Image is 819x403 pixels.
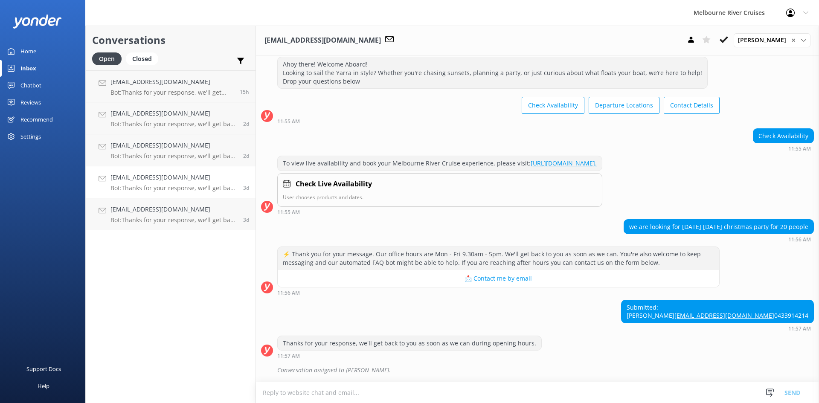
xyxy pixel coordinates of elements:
p: Bot: Thanks for your response, we'll get back to you as soon as we can during opening hours. [110,216,237,224]
h4: Check Live Availability [296,179,372,190]
div: Recommend [20,111,53,128]
a: [EMAIL_ADDRESS][DOMAIN_NAME]Bot:Thanks for your response, we'll get back to you as soon as we can... [86,70,256,102]
div: Open [92,52,122,65]
button: Contact Details [664,97,720,114]
span: ✕ [791,36,796,44]
a: [URL][DOMAIN_NAME]. [531,159,597,167]
div: Settings [20,128,41,145]
div: Inbox [20,60,36,77]
button: Check Availability [522,97,584,114]
a: [EMAIL_ADDRESS][DOMAIN_NAME]Bot:Thanks for your response, we'll get back to you as soon as we can... [86,102,256,134]
a: [EMAIL_ADDRESS][DOMAIN_NAME] [674,311,774,319]
div: Sep 12 2025 11:56am (UTC +10:00) Australia/Sydney [624,236,814,242]
a: [EMAIL_ADDRESS][DOMAIN_NAME]Bot:Thanks for your response, we'll get back to you as soon as we can... [86,166,256,198]
div: Sep 12 2025 11:56am (UTC +10:00) Australia/Sydney [277,290,720,296]
strong: 11:56 AM [788,237,811,242]
div: Chatbot [20,77,41,94]
p: User chooses products and dates. [283,193,597,201]
img: yonder-white-logo.png [13,14,62,29]
a: Closed [126,54,163,63]
div: Support Docs [26,360,61,377]
span: Sep 12 2025 05:14pm (UTC +10:00) Australia/Sydney [243,120,249,128]
span: Sep 15 2025 12:47am (UTC +10:00) Australia/Sydney [240,88,249,96]
div: Reviews [20,94,41,111]
div: we are looking for [DATE] [DATE] christmas party for 20 people [624,220,813,234]
div: Ahoy there! Welcome Aboard! Looking to sail the Yarra in style? Whether you're chasing sunsets, p... [278,57,707,88]
p: Bot: Thanks for your response, we'll get back to you as soon as we can during opening hours. [110,120,237,128]
p: Bot: Thanks for your response, we'll get back to you as soon as we can during opening hours. [110,89,233,96]
button: Departure Locations [589,97,659,114]
div: Assign User [734,33,810,47]
div: Closed [126,52,158,65]
strong: 11:57 AM [277,354,300,359]
h4: [EMAIL_ADDRESS][DOMAIN_NAME] [110,109,237,118]
span: Sep 11 2025 06:24pm (UTC +10:00) Australia/Sydney [243,216,249,223]
h4: [EMAIL_ADDRESS][DOMAIN_NAME] [110,141,237,150]
div: Submitted: [PERSON_NAME] 0433914214 [622,300,813,323]
span: [PERSON_NAME] [738,35,791,45]
a: [EMAIL_ADDRESS][DOMAIN_NAME]Bot:Thanks for your response, we'll get back to you as soon as we can... [86,198,256,230]
div: Check Availability [753,129,813,143]
div: Help [38,377,49,394]
h2: Conversations [92,32,249,48]
a: [EMAIL_ADDRESS][DOMAIN_NAME]Bot:Thanks for your response, we'll get back to you as soon as we can... [86,134,256,166]
span: Sep 12 2025 11:57am (UTC +10:00) Australia/Sydney [243,184,249,191]
div: To view live availability and book your Melbourne River Cruise experience, please visit: [278,156,602,171]
p: Bot: Thanks for your response, we'll get back to you as soon as we can during opening hours. [110,152,237,160]
div: Sep 12 2025 11:55am (UTC +10:00) Australia/Sydney [753,145,814,151]
div: Home [20,43,36,60]
strong: 11:56 AM [277,290,300,296]
div: Conversation assigned to [PERSON_NAME]. [277,363,814,377]
button: 📩 Contact me by email [278,270,719,287]
div: Sep 12 2025 11:57am (UTC +10:00) Australia/Sydney [277,353,542,359]
h4: [EMAIL_ADDRESS][DOMAIN_NAME] [110,173,237,182]
div: Thanks for your response, we'll get back to you as soon as we can during opening hours. [278,336,541,351]
strong: 11:57 AM [788,326,811,331]
strong: 11:55 AM [277,119,300,124]
h4: [EMAIL_ADDRESS][DOMAIN_NAME] [110,77,233,87]
div: Sep 12 2025 11:55am (UTC +10:00) Australia/Sydney [277,118,720,124]
span: Sep 12 2025 04:37pm (UTC +10:00) Australia/Sydney [243,152,249,159]
div: Sep 12 2025 11:55am (UTC +10:00) Australia/Sydney [277,209,602,215]
strong: 11:55 AM [788,146,811,151]
h3: [EMAIL_ADDRESS][DOMAIN_NAME] [264,35,381,46]
strong: 11:55 AM [277,210,300,215]
a: Open [92,54,126,63]
div: Sep 12 2025 11:57am (UTC +10:00) Australia/Sydney [621,325,814,331]
h4: [EMAIL_ADDRESS][DOMAIN_NAME] [110,205,237,214]
div: ⚡ Thank you for your message. Our office hours are Mon - Fri 9.30am - 5pm. We'll get back to you ... [278,247,719,270]
p: Bot: Thanks for your response, we'll get back to you as soon as we can during opening hours. [110,184,237,192]
div: 2025-09-12T06:27:24.239 [261,363,814,377]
